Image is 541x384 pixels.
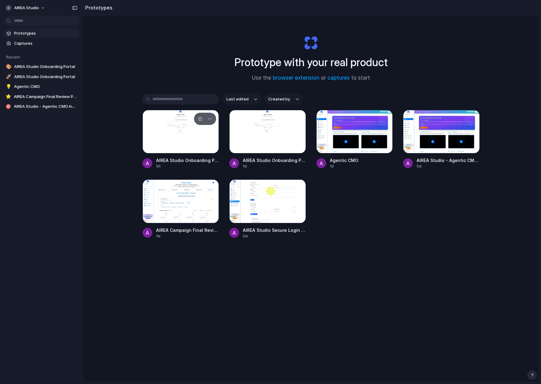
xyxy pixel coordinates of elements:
span: AIREA Studio - Agentic CMO Interface [14,104,77,110]
a: browser extension [273,75,319,81]
a: captures [327,75,350,81]
div: 🚀 [6,74,12,80]
a: Agentic CMOAgentic CMO1d [316,110,393,169]
span: AIREA Studio Secure Login Enhancement [243,227,306,233]
span: AIREA Campaign Final Review Page [14,94,77,100]
button: Created by [265,94,303,104]
div: 1w [156,233,219,239]
span: Agentic CMO [330,157,393,164]
div: 🎨 [6,64,12,70]
h1: Prototype with your real product [234,54,388,70]
button: AIREA Studio [3,3,48,13]
span: Last edited [227,96,249,102]
div: ⭐ [6,94,11,100]
span: Prototypes [14,30,77,36]
span: Agentic CMO [14,84,77,90]
a: AIREA Studio Onboarding PortalAIREA Studio Onboarding Portal1d [229,110,306,169]
div: 1d [330,164,393,169]
a: AIREA Studio Onboarding PortalAIREA Studio Onboarding Portal5h [143,110,219,169]
span: AIREA Studio Onboarding Portal [14,74,77,80]
span: AIREA Studio Onboarding Portal [156,157,219,164]
div: 5d [417,164,480,169]
div: 🎯 [6,104,11,110]
a: AIREA Studio - Agentic CMO InterfaceAIREA Studio - Agentic CMO Interface5d [403,110,480,169]
a: 💡Agentic CMO [3,82,80,91]
a: Captures [3,39,80,48]
h2: Prototypes [83,4,112,11]
div: 1d [243,164,306,169]
a: ⭐AIREA Campaign Final Review Page [3,92,80,101]
span: Use the or to start [252,74,370,82]
span: AIREA Studio Onboarding Portal [14,64,77,70]
a: 🚀AIREA Studio Onboarding Portal [3,72,80,81]
a: Prototypes [3,29,80,38]
a: 🎯AIREA Studio - Agentic CMO Interface [3,102,80,111]
span: AIREA Studio - Agentic CMO Interface [417,157,480,164]
span: AIREA Campaign Final Review Page [156,227,219,233]
button: Last edited [223,94,261,104]
span: Created by [268,96,290,102]
div: 5h [156,164,219,169]
span: Recent [6,55,20,59]
a: 🎨AIREA Studio Onboarding Portal [3,62,80,71]
a: AIREA Campaign Final Review PageAIREA Campaign Final Review Page1w [143,179,219,239]
a: AIREA Studio Secure Login EnhancementAIREA Studio Secure Login Enhancement2w [229,179,306,239]
span: AIREA Studio Onboarding Portal [243,157,306,164]
span: Captures [14,40,77,47]
span: AIREA Studio [14,5,39,11]
div: 2w [243,233,306,239]
div: 💡 [6,84,12,90]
